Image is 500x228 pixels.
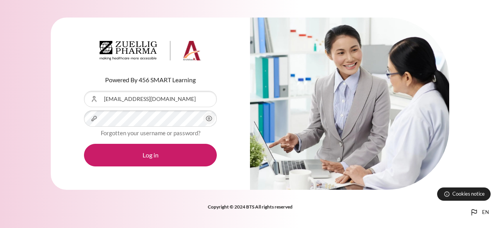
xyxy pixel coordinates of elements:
[100,41,201,60] img: Architeck
[101,129,200,136] a: Forgotten your username or password?
[84,75,217,85] p: Powered By 456 SMART Learning
[100,41,201,64] a: Architeck
[208,204,293,210] strong: Copyright © 2024 BTS All rights reserved
[482,209,489,216] span: en
[437,187,491,201] button: Cookies notice
[84,144,217,166] button: Log in
[466,205,492,220] button: Languages
[452,190,485,198] span: Cookies notice
[84,91,217,107] input: Username or Email Address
